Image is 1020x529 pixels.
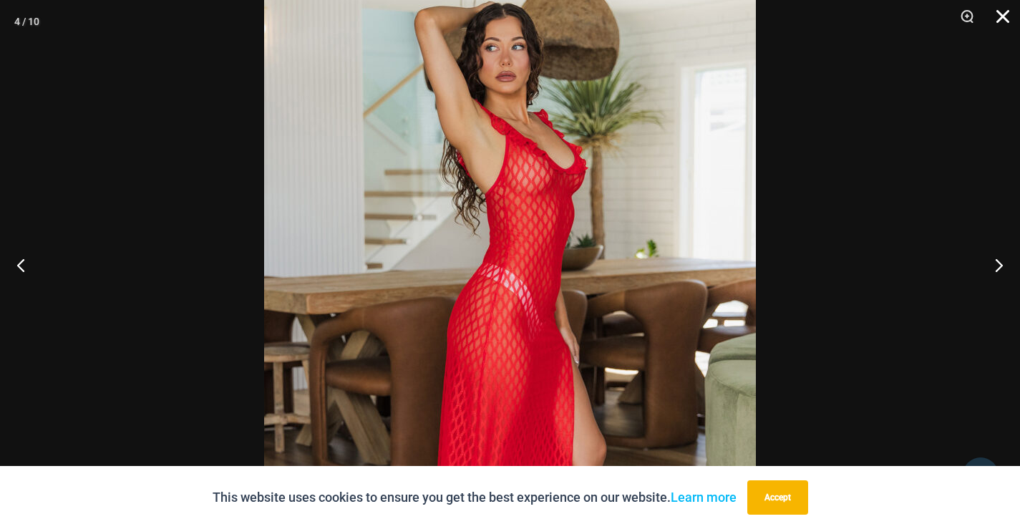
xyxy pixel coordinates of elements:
[966,229,1020,301] button: Next
[747,480,808,515] button: Accept
[671,490,737,505] a: Learn more
[14,11,39,32] div: 4 / 10
[213,487,737,508] p: This website uses cookies to ensure you get the best experience on our website.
